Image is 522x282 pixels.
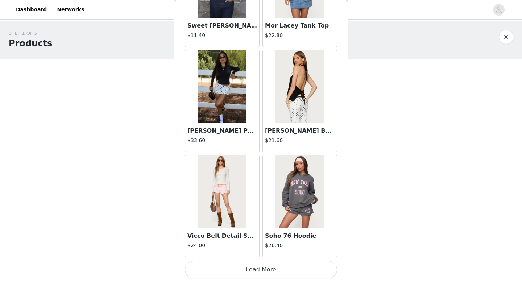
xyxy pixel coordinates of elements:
[265,32,335,39] h4: $22.80
[187,32,257,39] h4: $11.40
[265,127,335,135] h3: [PERSON_NAME] Backless Crochet Halter Top
[275,155,324,228] img: Soho 76 Hoodie
[198,50,246,123] img: Noreen Polka Dot Mini Skort
[187,232,257,240] h3: Vicco Belt Detail Shorts
[265,137,335,144] h4: $21.60
[265,242,335,249] h4: $26.40
[198,155,246,228] img: Vicco Belt Detail Shorts
[265,21,335,30] h3: Mor Lacey Tank Top
[495,4,502,16] div: avatar
[12,1,51,18] a: Dashboard
[187,127,257,135] h3: [PERSON_NAME] Polka Dot Mini Skort
[9,30,52,37] div: STEP 1 OF 5
[187,21,257,30] h3: Sweet [PERSON_NAME] T Shirt
[187,137,257,144] h4: $33.60
[9,37,52,50] h1: Products
[265,232,335,240] h3: Soho 76 Hoodie
[275,50,324,123] img: Ivey Backless Crochet Halter Top
[53,1,88,18] a: Networks
[185,261,337,278] button: Load More
[187,242,257,249] h4: $24.00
